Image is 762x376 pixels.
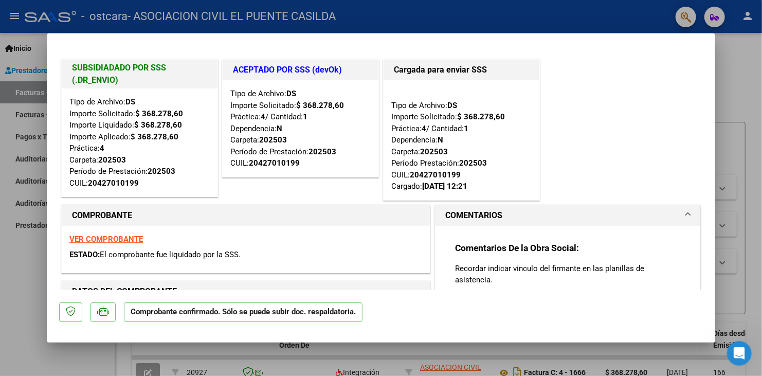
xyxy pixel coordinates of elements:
[249,157,300,169] div: 20427010199
[438,135,443,145] strong: N
[303,112,307,121] strong: 1
[124,302,362,323] p: Comprobante confirmado. Sólo se puede subir doc. respaldatoria.
[98,155,126,165] strong: 202503
[261,112,265,121] strong: 4
[100,144,104,153] strong: 4
[459,158,487,168] strong: 202503
[125,97,135,106] strong: DS
[135,109,183,118] strong: $ 368.278,60
[69,96,210,189] div: Tipo de Archivo: Importe Solicitado: Importe Liquidado: Importe Aplicado: Práctica: Carpeta: Perí...
[420,147,448,156] strong: 202503
[72,62,207,86] h1: SUBSIDIADADO POR SSS (.DR_ENVIO)
[422,182,467,191] strong: [DATE] 12:21
[277,124,282,133] strong: N
[233,64,368,76] h1: ACEPTADO POR SSS (devOk)
[72,210,132,220] strong: COMPROBANTE
[457,112,505,121] strong: $ 368.278,60
[391,88,532,192] div: Tipo de Archivo: Importe Solicitado: Práctica: / Cantidad: Dependencia: Carpeta: Período Prestaci...
[134,120,182,130] strong: $ 368.278,60
[259,135,287,145] strong: 202503
[464,124,468,133] strong: 1
[230,88,371,169] div: Tipo de Archivo: Importe Solicitado: Práctica: / Cantidad: Dependencia: Carpeta: Período de Prest...
[445,209,502,222] h1: COMENTARIOS
[296,101,344,110] strong: $ 368.278,60
[455,243,579,253] strong: Comentarios De la Obra Social:
[727,341,752,366] iframe: Intercom live chat
[100,250,241,259] span: El comprobante fue liquidado por la SSS.
[422,124,426,133] strong: 4
[69,250,100,259] span: ESTADO:
[435,205,700,226] mat-expansion-panel-header: COMENTARIOS
[455,263,680,285] p: Recordar indicar vinculo del firmante en las planillas de asistencia.
[88,177,139,189] div: 20427010199
[131,132,178,141] strong: $ 368.278,60
[309,147,336,156] strong: 202503
[410,169,461,181] div: 20427010199
[72,287,177,296] strong: DATOS DEL COMPROBANTE
[447,101,457,110] strong: DS
[394,64,529,76] h1: Cargada para enviar SSS
[435,226,700,332] div: COMENTARIOS
[69,235,143,244] a: VER COMPROBANTE
[148,167,175,176] strong: 202503
[286,89,296,98] strong: DS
